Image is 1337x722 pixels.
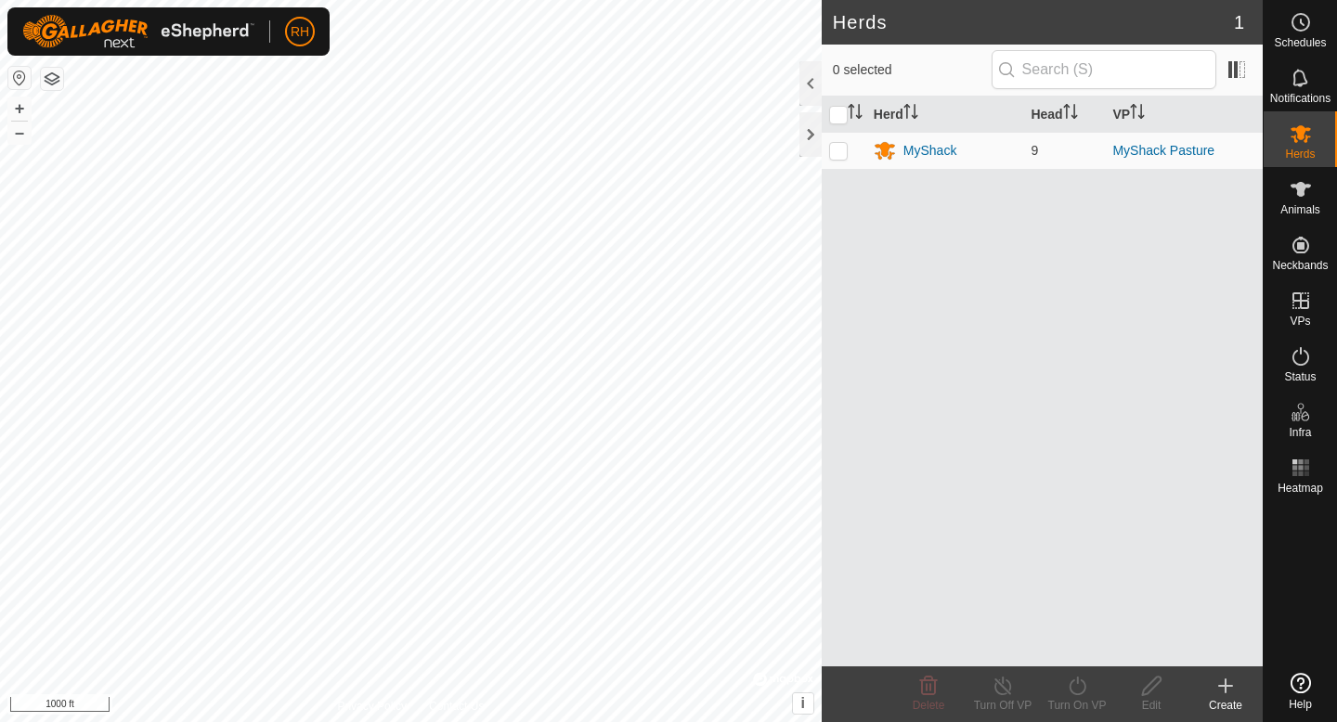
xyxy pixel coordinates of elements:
span: Delete [913,699,945,712]
th: Head [1023,97,1105,133]
p-sorticon: Activate to sort [1130,107,1145,122]
button: i [793,693,813,714]
p-sorticon: Activate to sort [903,107,918,122]
span: Status [1284,371,1316,382]
span: Animals [1280,204,1320,215]
input: Search (S) [992,50,1216,89]
div: Turn Off VP [966,697,1040,714]
button: + [8,97,31,120]
div: Edit [1114,697,1188,714]
img: Gallagher Logo [22,15,254,48]
span: i [801,695,805,711]
span: Herds [1285,148,1315,160]
button: Map Layers [41,68,63,90]
a: Privacy Policy [337,698,407,715]
a: Help [1264,665,1337,717]
span: Help [1289,699,1312,710]
a: MyShack Pasture [1112,143,1214,158]
th: Herd [866,97,1024,133]
th: VP [1105,97,1263,133]
div: Turn On VP [1040,697,1114,714]
span: 9 [1031,143,1038,158]
span: Notifications [1270,93,1331,104]
a: Contact Us [429,698,484,715]
button: Reset Map [8,67,31,89]
span: Heatmap [1278,483,1323,494]
div: MyShack [903,141,957,161]
span: Schedules [1274,37,1326,48]
span: Neckbands [1272,260,1328,271]
p-sorticon: Activate to sort [1063,107,1078,122]
p-sorticon: Activate to sort [848,107,863,122]
span: Infra [1289,427,1311,438]
span: 1 [1234,8,1244,36]
h2: Herds [833,11,1234,33]
span: VPs [1290,316,1310,327]
span: 0 selected [833,60,992,80]
span: RH [291,22,309,42]
button: – [8,122,31,144]
div: Create [1188,697,1263,714]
